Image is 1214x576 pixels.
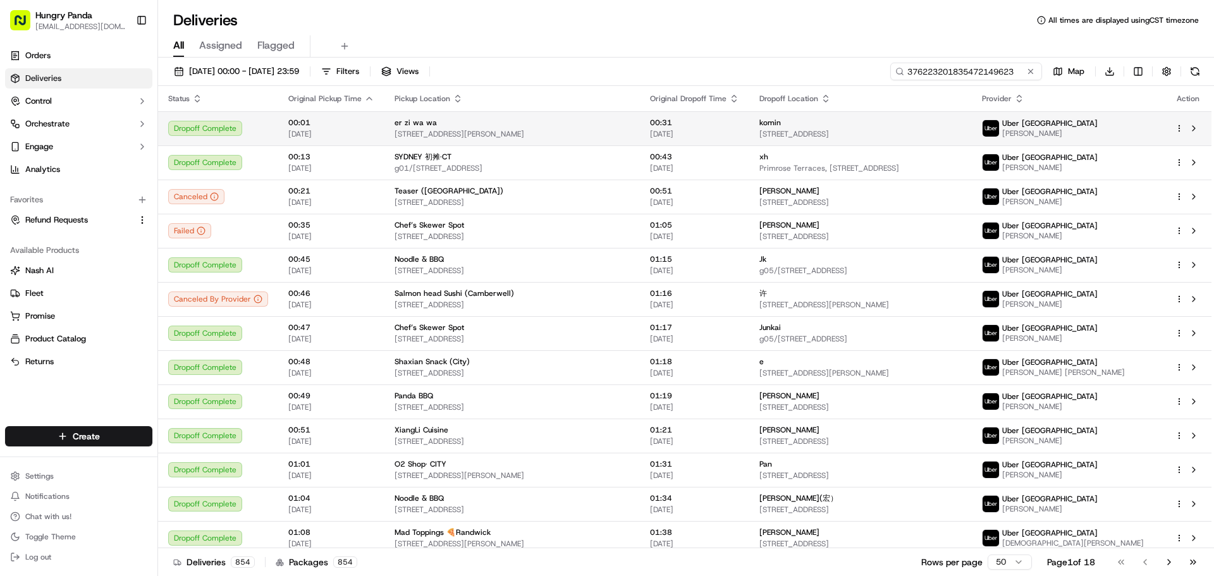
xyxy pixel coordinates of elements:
span: 00:01 [288,118,374,128]
span: Promise [25,310,55,322]
div: Packages [276,556,357,568]
button: Start new chat [215,125,230,140]
span: Teaser ([GEOGRAPHIC_DATA]) [395,186,503,196]
span: 9月17日 [49,196,78,206]
button: Control [5,91,152,111]
span: g01/[STREET_ADDRESS] [395,163,630,173]
span: [STREET_ADDRESS][PERSON_NAME] [395,129,630,139]
span: [STREET_ADDRESS] [759,402,962,412]
img: uber-new-logo.jpeg [983,154,999,171]
span: Primrose Terraces, [STREET_ADDRESS] [759,163,962,173]
span: Pickup Location [395,94,450,104]
span: 00:47 [288,322,374,333]
span: xh [759,152,768,162]
span: [DATE] [650,402,739,412]
span: Shaxian Snack (City) [395,357,470,367]
span: [PERSON_NAME](宏） [759,493,838,503]
h1: Deliveries [173,10,238,30]
span: [PERSON_NAME] [39,230,102,240]
span: Orders [25,50,51,61]
span: Panda BBQ [395,391,433,401]
div: 💻 [107,284,117,294]
a: Product Catalog [10,333,147,345]
span: Provider [982,94,1012,104]
span: [DATE] [650,266,739,276]
span: e [759,357,764,367]
button: [DATE] 00:00 - [DATE] 23:59 [168,63,305,80]
span: [PERSON_NAME] [1002,197,1098,207]
a: Promise [10,310,147,322]
div: Available Products [5,240,152,260]
span: [STREET_ADDRESS] [759,197,962,207]
button: Chat with us! [5,508,152,525]
button: Hungry Panda [35,9,92,21]
span: 00:45 [288,254,374,264]
span: [PERSON_NAME] [1002,265,1098,275]
button: Canceled [168,189,224,204]
span: [DATE] [288,129,374,139]
p: Welcome 👋 [13,51,230,71]
span: [PERSON_NAME] [759,425,819,435]
span: [DATE] [288,539,374,549]
span: [DATE] [288,470,374,481]
span: SYDNEY 初摊·CT [395,152,451,162]
span: 01:01 [288,459,374,469]
span: [STREET_ADDRESS] [395,266,630,276]
span: [PERSON_NAME] [1002,436,1098,446]
button: Nash AI [5,260,152,281]
span: [PERSON_NAME] [1002,162,1098,173]
div: We're available if you need us! [57,133,174,144]
button: Filters [316,63,365,80]
span: [PERSON_NAME] [759,527,819,537]
button: Refresh [1186,63,1204,80]
span: [STREET_ADDRESS] [759,505,962,515]
span: Uber [GEOGRAPHIC_DATA] [1002,221,1098,231]
span: Uber [GEOGRAPHIC_DATA] [1002,152,1098,162]
span: Chef’s Skewer Spot [395,322,464,333]
span: [PERSON_NAME] [1002,333,1098,343]
span: er zi wa wa [395,118,437,128]
span: Engage [25,141,53,152]
span: Refund Requests [25,214,88,226]
span: 00:13 [288,152,374,162]
span: [PERSON_NAME] [1002,231,1098,241]
span: 01:18 [650,357,739,367]
span: [DATE] [288,231,374,242]
a: Fleet [10,288,147,299]
a: Nash AI [10,265,147,276]
span: 01:38 [650,527,739,537]
div: Failed [168,223,211,238]
span: Uber [GEOGRAPHIC_DATA] [1002,426,1098,436]
span: Orchestrate [25,118,70,130]
img: Nash [13,13,38,38]
div: Page 1 of 18 [1047,556,1095,568]
img: uber-new-logo.jpeg [983,359,999,376]
button: Views [376,63,424,80]
button: Create [5,426,152,446]
div: Favorites [5,190,152,210]
span: [PERSON_NAME] [759,391,819,401]
span: [STREET_ADDRESS][PERSON_NAME] [395,470,630,481]
span: 00:46 [288,288,374,298]
span: Uber [GEOGRAPHIC_DATA] [1002,494,1098,504]
span: Log out [25,552,51,562]
span: [STREET_ADDRESS] [395,231,630,242]
span: Create [73,430,100,443]
span: 00:43 [650,152,739,162]
span: [DATE] [288,266,374,276]
span: Dropoff Location [759,94,818,104]
span: [PERSON_NAME] [1002,299,1098,309]
span: Nash AI [25,265,54,276]
button: Canceled By Provider [168,291,268,307]
span: [DATE] [650,505,739,515]
span: [STREET_ADDRESS] [395,300,630,310]
span: [DATE] [650,231,739,242]
button: Returns [5,352,152,372]
img: 1736555255976-a54dd68f-1ca7-489b-9aae-adbdc363a1c4 [13,121,35,144]
button: Settings [5,467,152,485]
span: 01:17 [650,322,739,333]
span: Uber [GEOGRAPHIC_DATA] [1002,118,1098,128]
img: 1736555255976-a54dd68f-1ca7-489b-9aae-adbdc363a1c4 [25,231,35,241]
